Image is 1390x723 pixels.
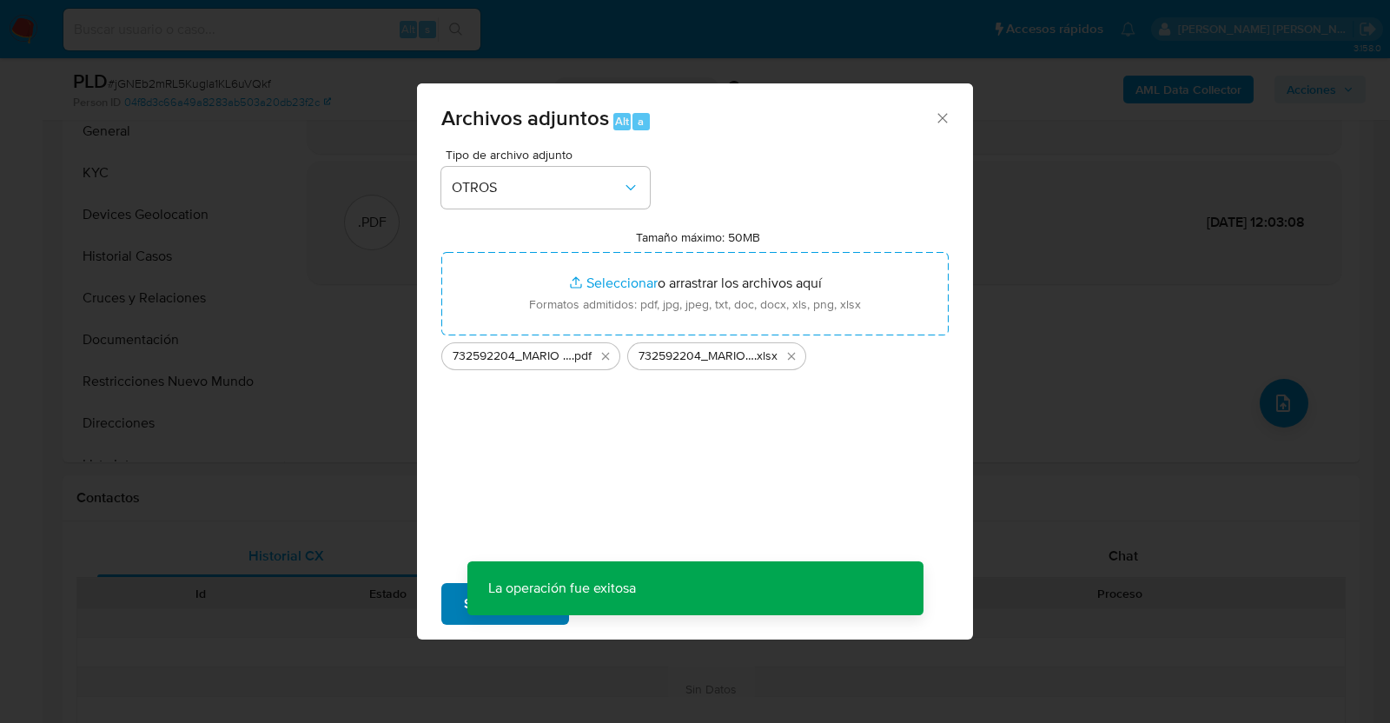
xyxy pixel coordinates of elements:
[781,346,802,367] button: Eliminar 732592204_MARIO MIRANDA_AGO2025.xlsx
[638,113,644,129] span: a
[599,585,655,623] span: Cancelar
[595,346,616,367] button: Eliminar 732592204_MARIO MIRANDA_AGO2025.pdf
[441,103,609,133] span: Archivos adjuntos
[441,583,569,625] button: Subir archivo
[452,179,622,196] span: OTROS
[441,335,949,370] ul: Archivos seleccionados
[446,149,654,161] span: Tipo de archivo adjunto
[453,348,572,365] span: 732592204_MARIO MIRANDA_AGO2025
[934,109,950,125] button: Cerrar
[467,561,657,615] p: La operación fue exitosa
[464,585,546,623] span: Subir archivo
[754,348,778,365] span: .xlsx
[572,348,592,365] span: .pdf
[639,348,754,365] span: 732592204_MARIO MIRANDA_AGO2025
[441,167,650,209] button: OTROS
[615,113,629,129] span: Alt
[636,229,760,245] label: Tamaño máximo: 50MB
